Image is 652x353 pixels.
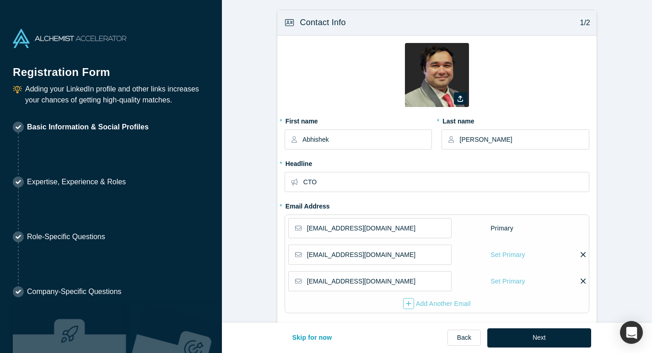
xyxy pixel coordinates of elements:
[25,84,209,106] p: Adding your LinkedIn profile and other links increases your chances of getting high-quality matches.
[27,286,121,297] p: Company-Specific Questions
[403,298,471,310] button: Add Another Email
[403,298,471,309] div: Add Another Email
[490,247,525,263] div: Set Primary
[13,54,209,80] h1: Registration Form
[285,156,589,169] label: Headline
[490,273,525,289] div: Set Primary
[575,17,590,28] p: 1/2
[27,231,105,242] p: Role-Specific Questions
[487,328,591,348] button: Next
[300,16,346,29] h3: Contact Info
[27,176,126,187] p: Expertise, Experience & Roles
[13,29,126,48] img: Alchemist Accelerator Logo
[283,328,342,348] button: Skip for now
[27,122,149,133] p: Basic Information & Social Profiles
[303,172,588,192] input: Partner, CEO
[285,113,432,126] label: First name
[447,330,481,346] a: Back
[490,220,514,236] div: Primary
[442,113,589,126] label: Last name
[285,198,330,211] label: Email Address
[405,43,469,107] img: Profile user default
[285,320,589,332] label: Phone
